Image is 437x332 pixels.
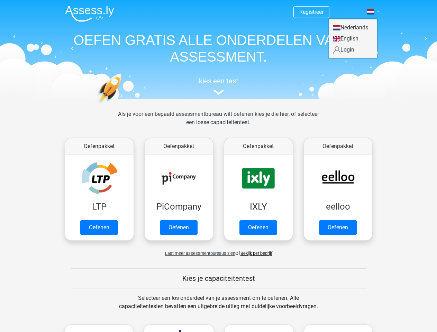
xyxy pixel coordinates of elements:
img: Assessly [65,6,114,22]
a: Oefenen [319,220,357,235]
div: Als je voor een bepaald assessmentbureau wilt oefenen kies je die hier, of selecteer een losse ca... [112,110,325,135]
h1: OEFEN GRATIS ALLE ONDERDELEN VAN JE ASSESSMENT. [60,32,378,65]
h5: kies een test [60,77,378,85]
a: kies een test [60,77,378,95]
a: Oefenen [80,220,118,235]
a: Oefenen [239,220,277,235]
a: Login [329,44,377,55]
img: oefenen [98,73,148,136]
span: Laat meer assessmentbureaus zien [165,251,235,256]
a: English [329,33,377,44]
h5: Kies je capaciteitentest [71,274,366,283]
a: Oefenen [160,220,198,235]
a: Nederlands [329,22,377,33]
div: of [60,243,378,257]
a: Bekijk per bedrijf [240,251,272,256]
a: Registreer [299,9,324,15]
div: Selecteer een los onderdeel van je assessment om te oefenen. Alle capaciteitentesten bevatten een... [112,294,325,319]
img: assessment [213,90,224,95]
